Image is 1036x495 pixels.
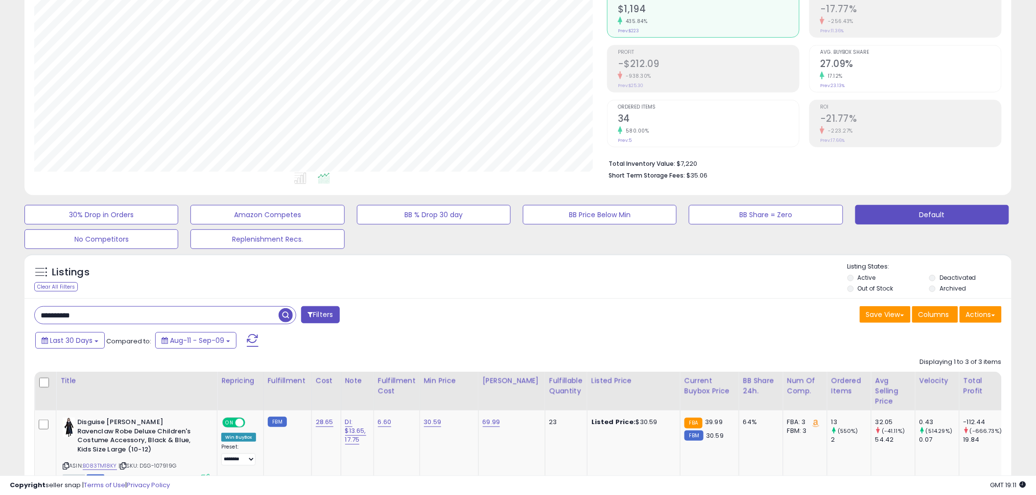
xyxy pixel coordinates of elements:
div: Num of Comp. [787,376,823,396]
span: Compared to: [106,337,151,346]
span: ROI [820,105,1001,110]
div: Title [60,376,213,386]
a: 69.99 [483,417,500,427]
small: 435.84% [622,18,648,25]
b: Disguise [PERSON_NAME] Ravenclaw Robe Deluxe Children's Costume Accessory, Black & Blue, Kids Siz... [77,418,196,456]
small: -223.27% [824,127,853,135]
div: Total Profit [964,376,1000,396]
div: [PERSON_NAME] [483,376,541,386]
small: -938.30% [622,72,651,80]
div: 19.84 [964,435,1004,444]
div: 54.42 [875,435,915,444]
span: Columns [918,310,949,319]
small: Prev: $223 [618,28,639,34]
div: $30.59 [591,418,673,427]
label: Out of Stock [858,284,894,292]
span: Aug-11 - Sep-09 [170,336,224,345]
span: All listings currently available for purchase on Amazon [63,474,85,483]
b: Listed Price: [591,417,636,427]
span: | SKU: DSG-107919G [118,462,176,470]
button: Replenishment Recs. [190,229,344,249]
a: Terms of Use [84,480,125,490]
button: Columns [912,306,958,323]
span: FBM [87,474,104,483]
button: Aug-11 - Sep-09 [155,332,236,349]
div: 13 [831,418,871,427]
small: FBA [684,418,703,428]
button: Save View [860,306,911,323]
button: Filters [301,306,339,323]
button: 30% Drop in Orders [24,205,178,225]
span: Last 30 Days [50,336,93,345]
div: 64% [743,418,776,427]
small: (514.29%) [926,427,952,435]
h2: 27.09% [820,58,1001,71]
span: Avg. Buybox Share [820,50,1001,55]
button: Amazon Competes [190,205,344,225]
div: -112.44 [964,418,1004,427]
small: Prev: 17.66% [820,137,845,143]
p: Listing States: [848,262,1012,271]
span: 30.59 [706,431,724,440]
small: -256.43% [824,18,853,25]
small: Prev: 11.36% [820,28,844,34]
button: BB Price Below Min [523,205,677,225]
span: Ordered Items [618,105,799,110]
h2: 34 [618,113,799,126]
div: 32.05 [875,418,915,427]
small: FBM [268,417,287,427]
small: 580.00% [622,127,649,135]
small: (-41.11%) [882,427,905,435]
button: Actions [960,306,1002,323]
div: Displaying 1 to 3 of 3 items [920,358,1002,367]
button: Default [855,205,1009,225]
div: Fulfillable Quantity [549,376,583,396]
div: FBA: 3 [787,418,820,427]
label: Active [858,273,876,282]
img: 31MN7SepM5L._SL40_.jpg [63,418,75,437]
h2: -17.77% [820,3,1001,17]
a: 28.65 [316,417,333,427]
h2: -21.77% [820,113,1001,126]
div: Clear All Filters [34,282,78,292]
div: Velocity [919,376,955,386]
div: Min Price [424,376,474,386]
button: Last 30 Days [35,332,105,349]
div: Note [345,376,370,386]
div: Ordered Items [831,376,867,396]
small: (550%) [838,427,858,435]
div: Current Buybox Price [684,376,735,396]
strong: Copyright [10,480,46,490]
li: $7,220 [609,157,994,169]
h2: $1,194 [618,3,799,17]
div: Preset: [221,444,256,466]
div: 23 [549,418,580,427]
a: Privacy Policy [127,480,170,490]
small: Prev: 5 [618,137,632,143]
span: ON [223,419,235,427]
label: Archived [940,284,966,292]
small: 17.12% [824,72,843,80]
span: 39.99 [705,417,723,427]
div: seller snap | | [10,481,170,490]
h5: Listings [52,266,90,279]
small: FBM [684,430,704,441]
small: (-666.73%) [970,427,1002,435]
div: Cost [316,376,337,386]
small: Prev: $25.30 [618,83,643,89]
span: OFF [244,419,259,427]
a: 6.60 [378,417,392,427]
div: 0.43 [919,418,959,427]
div: 2 [831,435,871,444]
label: Deactivated [940,273,976,282]
div: Fulfillment [268,376,307,386]
b: Short Term Storage Fees: [609,171,685,180]
small: Prev: 23.13% [820,83,845,89]
div: 0.07 [919,435,959,444]
a: DI: $13.65, 17.75 [345,417,366,445]
h2: -$212.09 [618,58,799,71]
span: Profit [618,50,799,55]
b: Total Inventory Value: [609,159,675,168]
a: B083TM18KY [83,462,117,470]
div: BB Share 24h. [743,376,779,396]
